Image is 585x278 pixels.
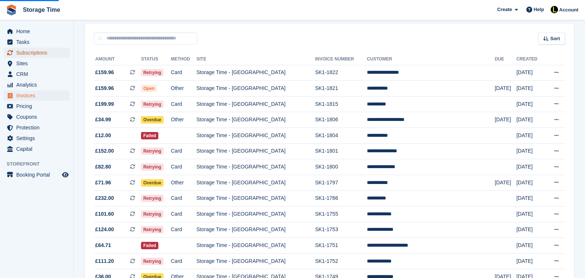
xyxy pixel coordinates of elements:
[4,170,70,180] a: menu
[315,96,367,112] td: SK1-1815
[516,81,544,97] td: [DATE]
[141,85,157,92] span: Open
[516,206,544,222] td: [DATE]
[315,143,367,159] td: SK1-1801
[196,53,315,65] th: Site
[196,81,315,97] td: Storage Time - [GEOGRAPHIC_DATA]
[141,147,164,155] span: Retrying
[171,206,196,222] td: Card
[16,144,61,154] span: Capital
[141,163,164,171] span: Retrying
[4,26,70,37] a: menu
[196,112,315,128] td: Storage Time - [GEOGRAPHIC_DATA]
[171,143,196,159] td: Card
[95,116,111,124] span: £34.99
[4,101,70,111] a: menu
[534,6,544,13] span: Help
[16,122,61,133] span: Protection
[196,143,315,159] td: Storage Time - [GEOGRAPHIC_DATA]
[550,35,560,42] span: Sort
[516,238,544,254] td: [DATE]
[7,160,73,168] span: Storefront
[95,179,111,187] span: £71.96
[16,26,61,37] span: Home
[315,222,367,238] td: SK1-1753
[495,53,516,65] th: Due
[141,195,164,202] span: Retrying
[4,133,70,143] a: menu
[141,116,164,124] span: Overdue
[171,96,196,112] td: Card
[95,241,111,249] span: £64.71
[141,53,171,65] th: Status
[171,112,196,128] td: Other
[171,222,196,238] td: Card
[141,258,164,265] span: Retrying
[171,253,196,269] td: Card
[95,163,111,171] span: £82.80
[315,112,367,128] td: SK1-1806
[495,81,516,97] td: [DATE]
[4,112,70,122] a: menu
[141,69,164,76] span: Retrying
[4,48,70,58] a: menu
[196,222,315,238] td: Storage Time - [GEOGRAPHIC_DATA]
[141,226,164,233] span: Retrying
[516,65,544,81] td: [DATE]
[315,128,367,144] td: SK1-1804
[16,133,61,143] span: Settings
[141,101,164,108] span: Retrying
[95,226,114,233] span: £124.00
[95,132,111,139] span: £12.00
[196,175,315,191] td: Storage Time - [GEOGRAPHIC_DATA]
[315,81,367,97] td: SK1-1821
[16,170,61,180] span: Booking Portal
[4,69,70,79] a: menu
[196,159,315,175] td: Storage Time - [GEOGRAPHIC_DATA]
[315,175,367,191] td: SK1-1797
[94,53,141,65] th: Amount
[516,222,544,238] td: [DATE]
[516,112,544,128] td: [DATE]
[16,101,61,111] span: Pricing
[516,143,544,159] td: [DATE]
[95,147,114,155] span: £152.00
[196,96,315,112] td: Storage Time - [GEOGRAPHIC_DATA]
[315,191,367,206] td: SK1-1786
[141,179,164,187] span: Overdue
[497,6,512,13] span: Create
[6,4,17,15] img: stora-icon-8386f47178a22dfd0bd8f6a31ec36ba5ce8667c1dd55bd0f319d3a0aa187defe.svg
[315,159,367,175] td: SK1-1800
[196,253,315,269] td: Storage Time - [GEOGRAPHIC_DATA]
[95,100,114,108] span: £199.99
[196,191,315,206] td: Storage Time - [GEOGRAPHIC_DATA]
[4,144,70,154] a: menu
[367,53,495,65] th: Customer
[516,96,544,112] td: [DATE]
[196,128,315,144] td: Storage Time - [GEOGRAPHIC_DATA]
[196,65,315,81] td: Storage Time - [GEOGRAPHIC_DATA]
[4,122,70,133] a: menu
[516,159,544,175] td: [DATE]
[516,191,544,206] td: [DATE]
[20,4,63,16] a: Storage Time
[95,69,114,76] span: £159.96
[171,175,196,191] td: Other
[141,211,164,218] span: Retrying
[95,84,114,92] span: £159.96
[171,81,196,97] td: Other
[16,48,61,58] span: Subscriptions
[141,242,158,249] span: Failed
[495,112,516,128] td: [DATE]
[516,253,544,269] td: [DATE]
[171,65,196,81] td: Card
[4,37,70,47] a: menu
[196,206,315,222] td: Storage Time - [GEOGRAPHIC_DATA]
[516,53,544,65] th: Created
[495,175,516,191] td: [DATE]
[4,58,70,69] a: menu
[559,6,578,14] span: Account
[16,69,61,79] span: CRM
[171,159,196,175] td: Card
[315,65,367,81] td: SK1-1822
